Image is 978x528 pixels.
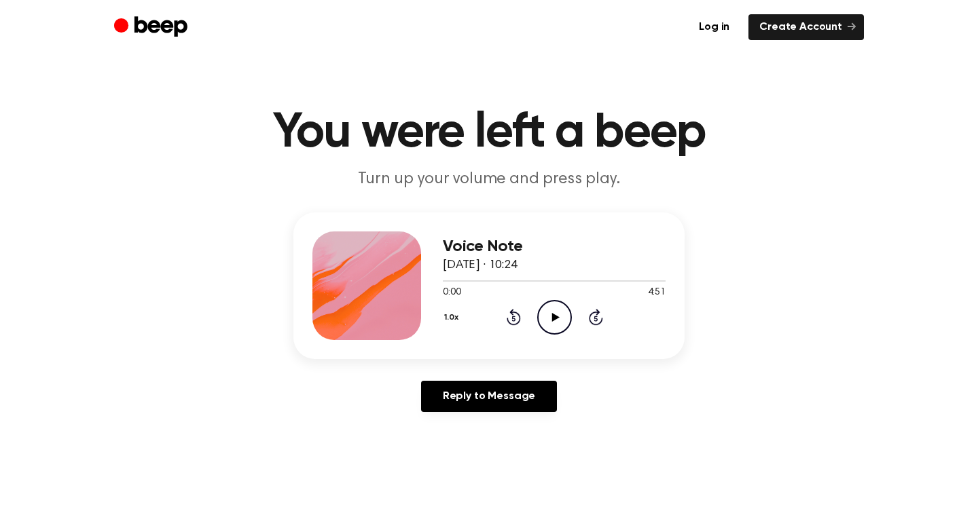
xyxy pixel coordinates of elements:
[748,14,864,40] a: Create Account
[648,286,666,300] span: 4:51
[141,109,837,157] h1: You were left a beep
[421,381,557,412] a: Reply to Message
[688,14,740,40] a: Log in
[443,238,666,256] h3: Voice Note
[443,306,464,329] button: 1.0x
[443,286,460,300] span: 0:00
[114,14,191,41] a: Beep
[228,168,750,191] p: Turn up your volume and press play.
[443,259,518,271] span: [DATE] · 10:24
